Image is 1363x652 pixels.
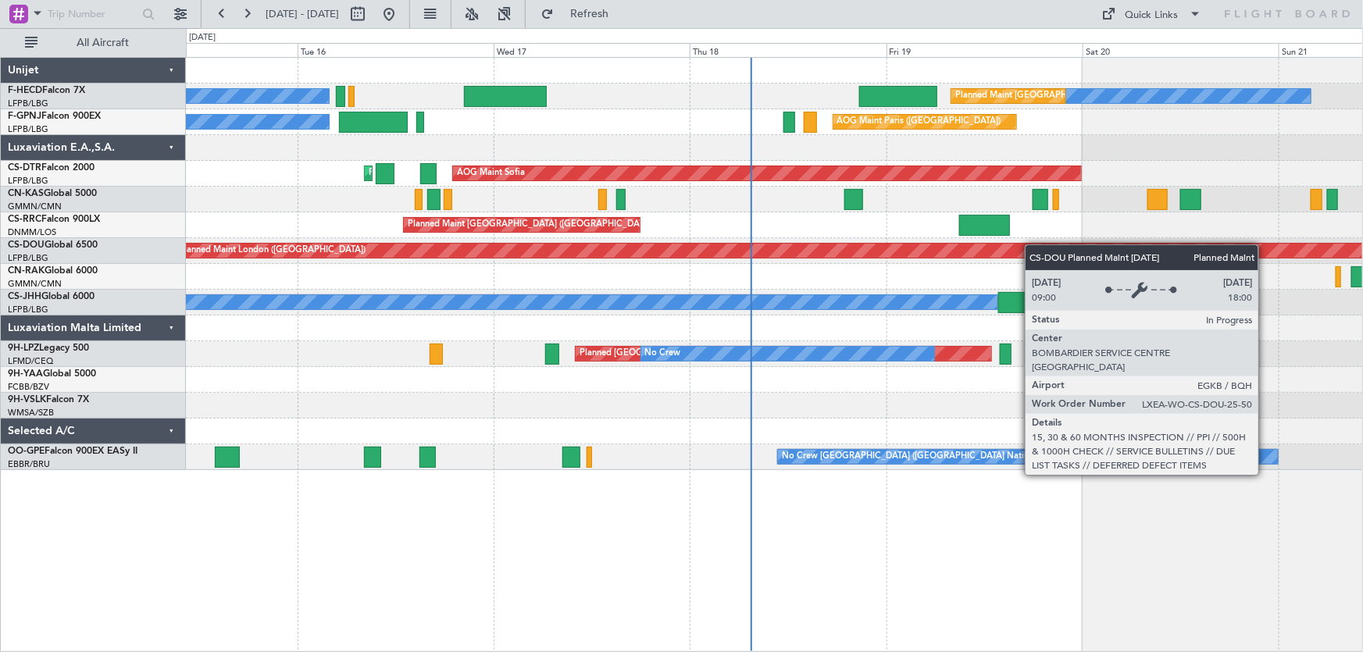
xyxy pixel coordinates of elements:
[8,123,48,135] a: LFPB/LBG
[408,213,654,237] div: Planned Maint [GEOGRAPHIC_DATA] ([GEOGRAPHIC_DATA])
[8,163,41,173] span: CS-DTR
[494,43,690,57] div: Wed 17
[580,342,801,365] div: Planned [GEOGRAPHIC_DATA] ([GEOGRAPHIC_DATA])
[1083,43,1279,57] div: Sat 20
[457,162,525,185] div: AOG Maint Sofia
[8,369,96,379] a: 9H-YAAGlobal 5000
[8,381,49,393] a: FCBB/BZV
[8,215,41,224] span: CS-RRC
[8,266,98,276] a: CN-RAKGlobal 6000
[8,266,45,276] span: CN-RAK
[41,37,165,48] span: All Aircraft
[645,342,681,365] div: No Crew
[8,112,41,121] span: F-GPNJ
[369,162,448,185] div: Planned Maint Sofia
[1094,2,1210,27] button: Quick Links
[179,239,366,262] div: Planned Maint London ([GEOGRAPHIC_DATA])
[837,110,1001,134] div: AOG Maint Paris ([GEOGRAPHIC_DATA])
[8,86,85,95] a: F-HECDFalcon 7X
[1126,8,1179,23] div: Quick Links
[8,240,98,250] a: CS-DOUGlobal 6500
[690,43,886,57] div: Thu 18
[8,344,39,353] span: 9H-LPZ
[102,43,298,57] div: Mon 15
[8,189,97,198] a: CN-KASGlobal 5000
[8,395,89,404] a: 9H-VSLKFalcon 7X
[557,9,623,20] span: Refresh
[8,252,48,264] a: LFPB/LBG
[8,278,62,290] a: GMMN/CMN
[8,292,41,301] span: CS-JHH
[8,344,89,353] a: 9H-LPZLegacy 500
[8,98,48,109] a: LFPB/LBG
[298,43,494,57] div: Tue 16
[887,43,1083,57] div: Fri 19
[8,112,101,121] a: F-GPNJFalcon 900EX
[8,226,56,238] a: DNMM/LOS
[8,86,42,95] span: F-HECD
[8,240,45,250] span: CS-DOU
[8,447,137,456] a: OO-GPEFalcon 900EX EASy II
[8,369,43,379] span: 9H-YAA
[8,163,95,173] a: CS-DTRFalcon 2000
[8,355,53,367] a: LFMD/CEQ
[955,84,1201,108] div: Planned Maint [GEOGRAPHIC_DATA] ([GEOGRAPHIC_DATA])
[48,2,137,26] input: Trip Number
[8,458,50,470] a: EBBR/BRU
[8,407,54,419] a: WMSA/SZB
[266,7,339,21] span: [DATE] - [DATE]
[533,2,627,27] button: Refresh
[8,447,45,456] span: OO-GPE
[8,292,95,301] a: CS-JHHGlobal 6000
[189,31,216,45] div: [DATE]
[782,445,1044,469] div: No Crew [GEOGRAPHIC_DATA] ([GEOGRAPHIC_DATA] National)
[8,304,48,315] a: LFPB/LBG
[8,175,48,187] a: LFPB/LBG
[8,189,44,198] span: CN-KAS
[8,215,100,224] a: CS-RRCFalcon 900LX
[8,395,46,404] span: 9H-VSLK
[8,201,62,212] a: GMMN/CMN
[17,30,169,55] button: All Aircraft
